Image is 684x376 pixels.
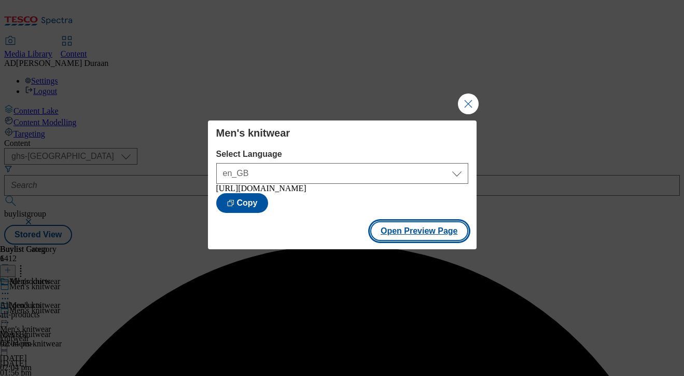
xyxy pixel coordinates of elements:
h4: Men's knitwear [216,127,468,139]
button: Copy [216,193,268,213]
button: Close Modal [458,93,479,114]
label: Select Language [216,150,468,159]
div: Modal [208,120,477,249]
div: [URL][DOMAIN_NAME] [216,184,468,193]
button: Open Preview Page [370,221,468,241]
